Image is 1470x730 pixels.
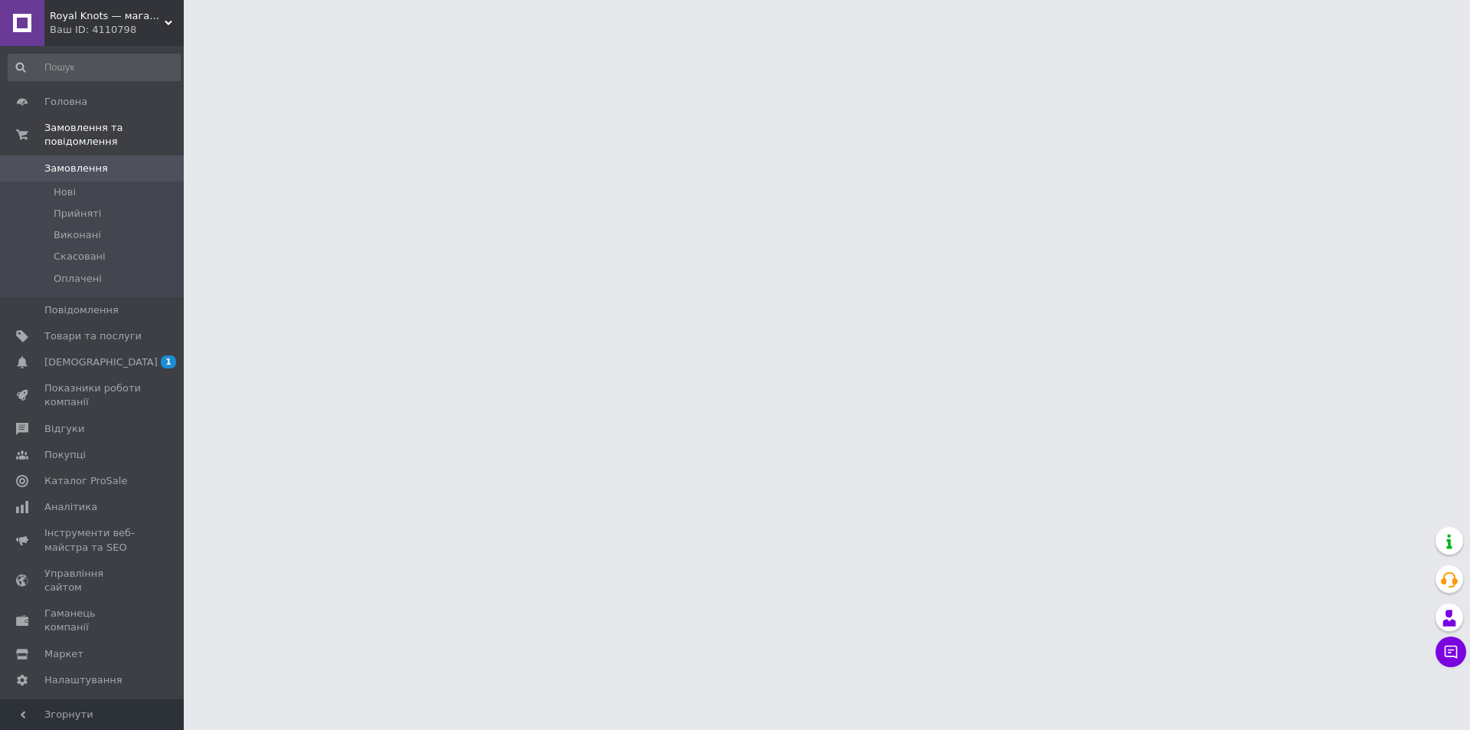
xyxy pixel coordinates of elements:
[50,23,184,37] div: Ваш ID: 4110798
[54,272,102,286] span: Оплачені
[44,329,142,343] span: Товари та послуги
[54,228,101,242] span: Виконані
[8,54,181,81] input: Пошук
[44,121,184,149] span: Замовлення та повідомлення
[44,381,142,409] span: Показники роботи компанії
[44,647,83,661] span: Маркет
[44,474,127,488] span: Каталог ProSale
[1436,637,1466,667] button: Чат з покупцем
[50,9,165,23] span: Royal Knots — магазин авторських аксесуарів із паракорду
[44,162,108,175] span: Замовлення
[44,422,84,436] span: Відгуки
[44,448,86,462] span: Покупці
[44,303,119,317] span: Повідомлення
[44,355,158,369] span: [DEMOGRAPHIC_DATA]
[44,526,142,554] span: Інструменти веб-майстра та SEO
[54,250,106,264] span: Скасовані
[44,567,142,594] span: Управління сайтом
[44,500,97,514] span: Аналітика
[161,355,176,368] span: 1
[54,207,101,221] span: Прийняті
[44,673,122,687] span: Налаштування
[44,607,142,634] span: Гаманець компанії
[44,95,87,109] span: Головна
[54,185,76,199] span: Нові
